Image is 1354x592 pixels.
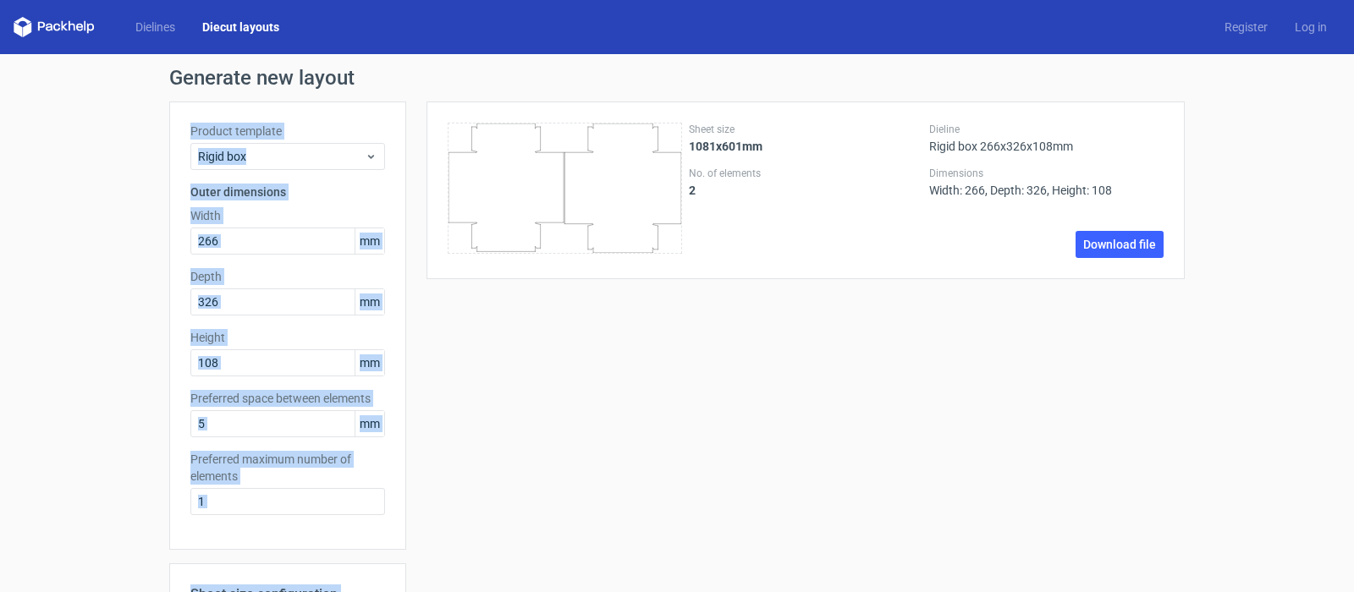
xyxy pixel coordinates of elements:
[190,184,385,200] h3: Outer dimensions
[929,167,1164,180] label: Dimensions
[689,167,923,180] label: No. of elements
[1281,19,1340,36] a: Log in
[355,411,384,436] span: mm
[190,329,385,346] label: Height
[169,68,1185,88] h1: Generate new layout
[355,350,384,375] span: mm
[190,268,385,285] label: Depth
[198,148,365,165] span: Rigid box
[190,451,385,485] label: Preferred maximum number of elements
[1076,231,1164,258] a: Download file
[122,19,189,36] a: Dielines
[189,19,293,36] a: Diecut layouts
[929,123,1164,136] label: Dieline
[355,228,384,254] span: mm
[689,123,923,136] label: Sheet size
[190,207,385,224] label: Width
[929,167,1164,197] div: Width: 266, Depth: 326, Height: 108
[355,289,384,315] span: mm
[190,123,385,140] label: Product template
[689,140,762,153] strong: 1081x601mm
[1211,19,1281,36] a: Register
[190,390,385,407] label: Preferred space between elements
[929,123,1164,153] div: Rigid box 266x326x108mm
[689,184,696,197] strong: 2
